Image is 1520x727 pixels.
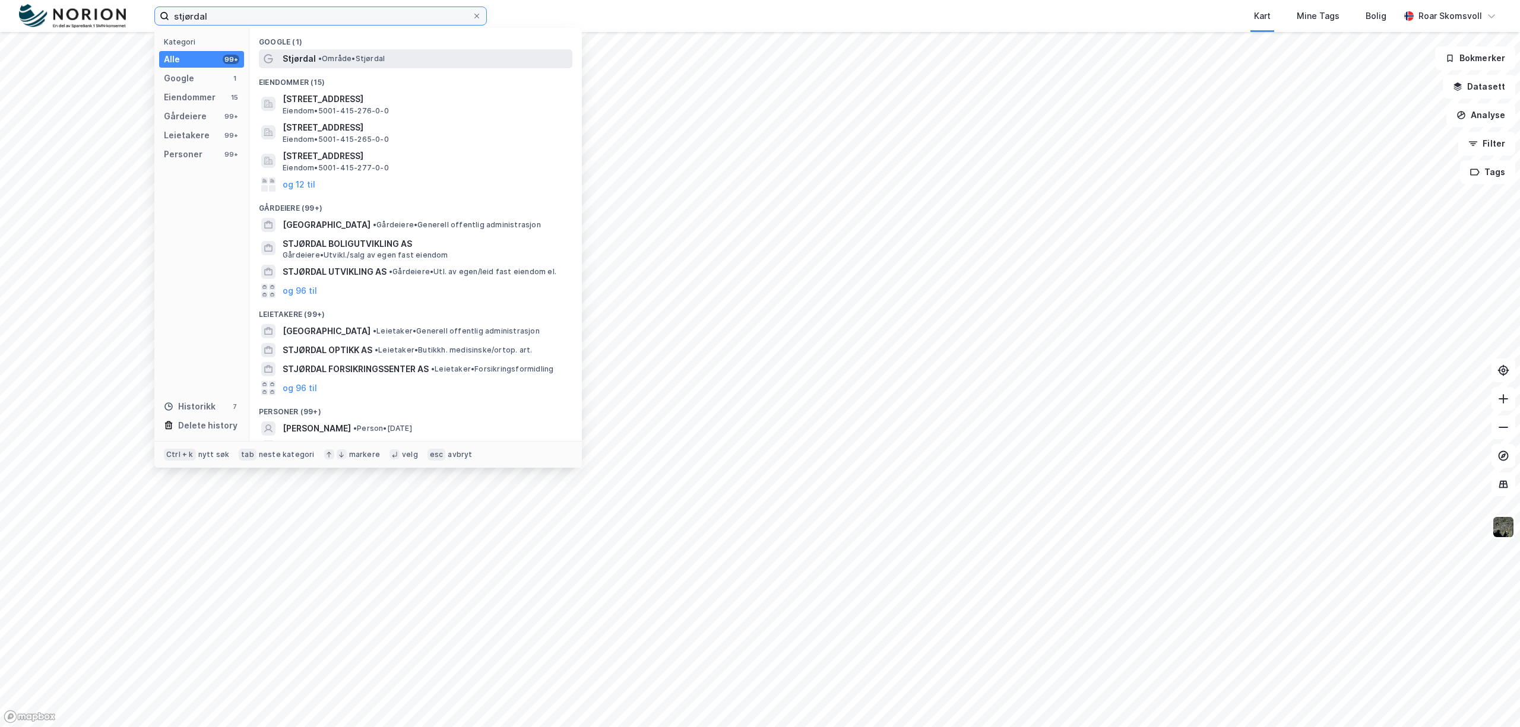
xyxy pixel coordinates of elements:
[283,163,389,173] span: Eiendom • 5001-415-277-0-0
[375,345,532,355] span: Leietaker • Butikkh. medisinske/ortop. art.
[402,450,418,459] div: velg
[1492,516,1515,538] img: 9k=
[1461,670,1520,727] iframe: Chat Widget
[283,265,387,279] span: STJØRDAL UTVIKLING AS
[283,381,317,395] button: og 96 til
[169,7,472,25] input: Søk på adresse, matrikkel, gårdeiere, leietakere eller personer
[283,237,568,251] span: STJØRDAL BOLIGUTVIKLING AS
[1443,75,1515,99] button: Datasett
[283,421,351,436] span: [PERSON_NAME]
[164,90,216,104] div: Eiendommer
[164,449,196,461] div: Ctrl + k
[375,345,378,354] span: •
[1460,160,1515,184] button: Tags
[164,109,207,123] div: Gårdeiere
[1366,9,1386,23] div: Bolig
[1435,46,1515,70] button: Bokmerker
[283,343,372,357] span: STJØRDAL OPTIKK AS
[431,364,553,374] span: Leietaker • Forsikringsformidling
[223,55,239,64] div: 99+
[283,149,568,163] span: [STREET_ADDRESS]
[1418,9,1482,23] div: Roar Skomsvoll
[389,267,392,276] span: •
[283,177,315,192] button: og 12 til
[318,54,322,63] span: •
[1446,103,1515,127] button: Analyse
[283,120,568,135] span: [STREET_ADDRESS]
[230,74,239,83] div: 1
[164,52,180,66] div: Alle
[353,424,412,433] span: Person • [DATE]
[223,150,239,159] div: 99+
[223,112,239,121] div: 99+
[164,128,210,142] div: Leietakere
[431,364,435,373] span: •
[1458,132,1515,155] button: Filter
[259,450,315,459] div: neste kategori
[283,218,370,232] span: [GEOGRAPHIC_DATA]
[249,194,582,215] div: Gårdeiere (99+)
[164,71,194,85] div: Google
[349,450,380,459] div: markere
[1297,9,1339,23] div: Mine Tags
[198,450,230,459] div: nytt søk
[249,398,582,419] div: Personer (99+)
[373,220,541,230] span: Gårdeiere • Generell offentlig administrasjon
[318,54,385,64] span: Område • Stjørdal
[283,135,389,144] span: Eiendom • 5001-415-265-0-0
[283,52,316,66] span: Stjørdal
[283,106,389,116] span: Eiendom • 5001-415-276-0-0
[164,399,216,414] div: Historikk
[239,449,256,461] div: tab
[249,68,582,90] div: Eiendommer (15)
[389,267,556,277] span: Gårdeiere • Utl. av egen/leid fast eiendom el.
[223,131,239,140] div: 99+
[4,710,56,723] a: Mapbox homepage
[373,220,376,229] span: •
[283,284,317,298] button: og 96 til
[353,424,357,433] span: •
[19,4,126,28] img: norion-logo.80e7a08dc31c2e691866.png
[448,450,472,459] div: avbryt
[373,326,376,335] span: •
[283,324,370,338] span: [GEOGRAPHIC_DATA]
[283,92,568,106] span: [STREET_ADDRESS]
[230,402,239,411] div: 7
[249,28,582,49] div: Google (1)
[373,326,540,336] span: Leietaker • Generell offentlig administrasjon
[249,300,582,322] div: Leietakere (99+)
[164,147,202,161] div: Personer
[283,250,448,260] span: Gårdeiere • Utvikl./salg av egen fast eiendom
[178,418,237,433] div: Delete history
[1254,9,1271,23] div: Kart
[283,362,429,376] span: STJØRDAL FORSIKRINGSSENTER AS
[427,449,446,461] div: esc
[230,93,239,102] div: 15
[164,37,244,46] div: Kategori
